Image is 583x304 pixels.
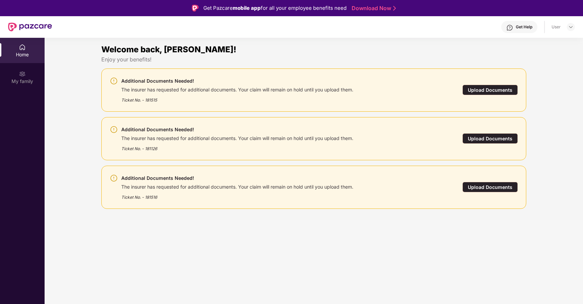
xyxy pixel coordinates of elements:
img: svg+xml;base64,PHN2ZyB3aWR0aD0iMjAiIGhlaWdodD0iMjAiIHZpZXdCb3g9IjAgMCAyMCAyMCIgZmlsbD0ibm9uZSIgeG... [19,71,26,77]
div: The insurer has requested for additional documents. Your claim will remain on hold until you uplo... [121,85,353,93]
div: Additional Documents Needed! [121,77,353,85]
img: New Pazcare Logo [8,23,52,31]
div: Get Help [516,24,532,30]
div: Ticket No. - 181516 [121,190,353,200]
div: Ticket No. - 181126 [121,141,353,152]
div: Upload Documents [462,133,518,144]
img: svg+xml;base64,PHN2ZyBpZD0iSG9tZSIgeG1sbnM9Imh0dHA6Ly93d3cudzMub3JnLzIwMDAvc3ZnIiB3aWR0aD0iMjAiIG... [19,44,26,51]
div: Additional Documents Needed! [121,126,353,134]
div: The insurer has requested for additional documents. Your claim will remain on hold until you uplo... [121,182,353,190]
img: svg+xml;base64,PHN2ZyBpZD0iV2FybmluZ18tXzI0eDI0IiBkYXRhLW5hbWU9Ildhcm5pbmcgLSAyNHgyNCIgeG1sbnM9Im... [110,126,118,134]
img: svg+xml;base64,PHN2ZyBpZD0iV2FybmluZ18tXzI0eDI0IiBkYXRhLW5hbWU9Ildhcm5pbmcgLSAyNHgyNCIgeG1sbnM9Im... [110,174,118,182]
div: Ticket No. - 181515 [121,93,353,103]
span: Welcome back, [PERSON_NAME]! [101,45,236,54]
div: Enjoy your benefits! [101,56,527,63]
img: Logo [192,5,199,11]
img: svg+xml;base64,PHN2ZyBpZD0iSGVscC0zMngzMiIgeG1sbnM9Imh0dHA6Ly93d3cudzMub3JnLzIwMDAvc3ZnIiB3aWR0aD... [506,24,513,31]
div: Additional Documents Needed! [121,174,353,182]
img: svg+xml;base64,PHN2ZyBpZD0iV2FybmluZ18tXzI0eDI0IiBkYXRhLW5hbWU9Ildhcm5pbmcgLSAyNHgyNCIgeG1sbnM9Im... [110,77,118,85]
img: Stroke [393,5,396,12]
div: Upload Documents [462,85,518,95]
div: User [552,24,561,30]
img: svg+xml;base64,PHN2ZyBpZD0iRHJvcGRvd24tMzJ4MzIiIHhtbG5zPSJodHRwOi8vd3d3LnczLm9yZy8yMDAwL3N2ZyIgd2... [568,24,574,30]
strong: mobile app [233,5,261,11]
a: Download Now [352,5,394,12]
div: Upload Documents [462,182,518,192]
div: Get Pazcare for all your employee benefits need [203,4,347,12]
div: The insurer has requested for additional documents. Your claim will remain on hold until you uplo... [121,134,353,141]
